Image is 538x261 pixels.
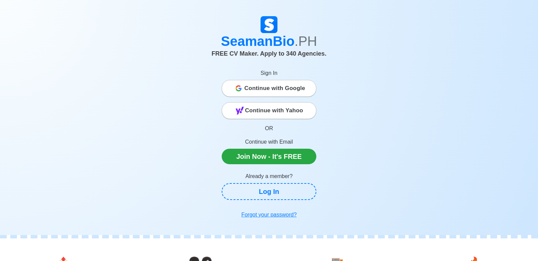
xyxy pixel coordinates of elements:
[222,183,316,200] a: Log In
[212,50,326,57] span: FREE CV Maker. Apply to 340 Agencies.
[261,16,277,33] img: Logo
[222,172,316,180] p: Already a member?
[245,104,303,117] span: Continue with Yahoo
[222,102,316,119] button: Continue with Yahoo
[81,33,457,49] h1: SeamanBio
[222,80,316,97] button: Continue with Google
[222,69,316,77] p: Sign In
[222,124,316,133] p: OR
[222,149,316,164] a: Join Now - It's FREE
[222,138,316,146] p: Continue with Email
[295,34,317,49] span: .PH
[241,212,297,217] u: Forgot your password?
[244,82,305,95] span: Continue with Google
[222,208,316,222] a: Forgot your password?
